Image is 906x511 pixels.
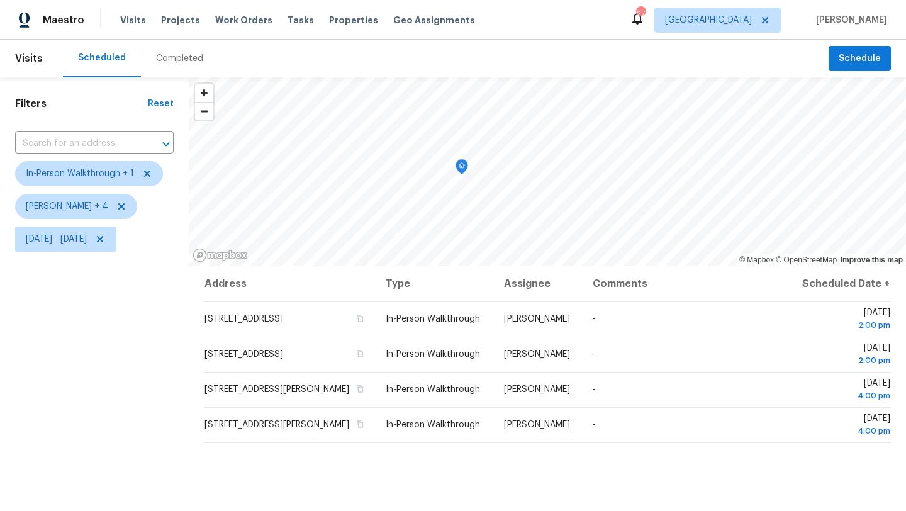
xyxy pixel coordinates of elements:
[386,385,480,394] span: In-Person Walkthrough
[799,414,890,437] span: [DATE]
[43,14,84,26] span: Maestro
[354,383,366,395] button: Copy Address
[288,16,314,25] span: Tasks
[204,385,349,394] span: [STREET_ADDRESS][PERSON_NAME]
[354,418,366,430] button: Copy Address
[593,350,596,359] span: -
[376,266,494,301] th: Type
[799,308,890,332] span: [DATE]
[799,344,890,367] span: [DATE]
[593,385,596,394] span: -
[504,385,570,394] span: [PERSON_NAME]
[329,14,378,26] span: Properties
[193,248,248,262] a: Mapbox homepage
[120,14,146,26] span: Visits
[665,14,752,26] span: [GEOGRAPHIC_DATA]
[215,14,272,26] span: Work Orders
[26,167,134,180] span: In-Person Walkthrough + 1
[26,200,108,213] span: [PERSON_NAME] + 4
[839,51,881,67] span: Schedule
[776,255,837,264] a: OpenStreetMap
[386,350,480,359] span: In-Person Walkthrough
[204,420,349,429] span: [STREET_ADDRESS][PERSON_NAME]
[195,84,213,102] button: Zoom in
[204,315,283,323] span: [STREET_ADDRESS]
[504,315,570,323] span: [PERSON_NAME]
[593,420,596,429] span: -
[799,390,890,402] div: 4:00 pm
[157,135,175,153] button: Open
[15,134,138,154] input: Search for an address...
[739,255,774,264] a: Mapbox
[799,379,890,402] span: [DATE]
[393,14,475,26] span: Geo Assignments
[156,52,203,65] div: Completed
[15,98,148,110] h1: Filters
[841,255,903,264] a: Improve this map
[195,103,213,120] span: Zoom out
[504,350,570,359] span: [PERSON_NAME]
[161,14,200,26] span: Projects
[78,52,126,64] div: Scheduled
[799,354,890,367] div: 2:00 pm
[204,266,376,301] th: Address
[811,14,887,26] span: [PERSON_NAME]
[799,425,890,437] div: 4:00 pm
[195,102,213,120] button: Zoom out
[593,315,596,323] span: -
[204,350,283,359] span: [STREET_ADDRESS]
[829,46,891,72] button: Schedule
[386,420,480,429] span: In-Person Walkthrough
[354,313,366,324] button: Copy Address
[456,159,468,179] div: Map marker
[26,233,87,245] span: [DATE] - [DATE]
[15,45,43,72] span: Visits
[354,348,366,359] button: Copy Address
[386,315,480,323] span: In-Person Walkthrough
[799,319,890,332] div: 2:00 pm
[504,420,570,429] span: [PERSON_NAME]
[494,266,583,301] th: Assignee
[789,266,891,301] th: Scheduled Date ↑
[583,266,789,301] th: Comments
[636,8,645,20] div: 27
[189,77,906,266] canvas: Map
[148,98,174,110] div: Reset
